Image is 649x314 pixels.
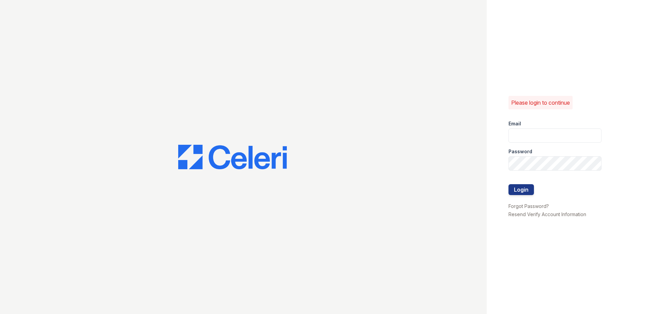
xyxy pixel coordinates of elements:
p: Please login to continue [511,99,570,107]
label: Password [508,148,532,155]
label: Email [508,120,521,127]
a: Forgot Password? [508,203,549,209]
img: CE_Logo_Blue-a8612792a0a2168367f1c8372b55b34899dd931a85d93a1a3d3e32e68fde9ad4.png [178,145,287,169]
a: Resend Verify Account Information [508,211,586,217]
button: Login [508,184,534,195]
